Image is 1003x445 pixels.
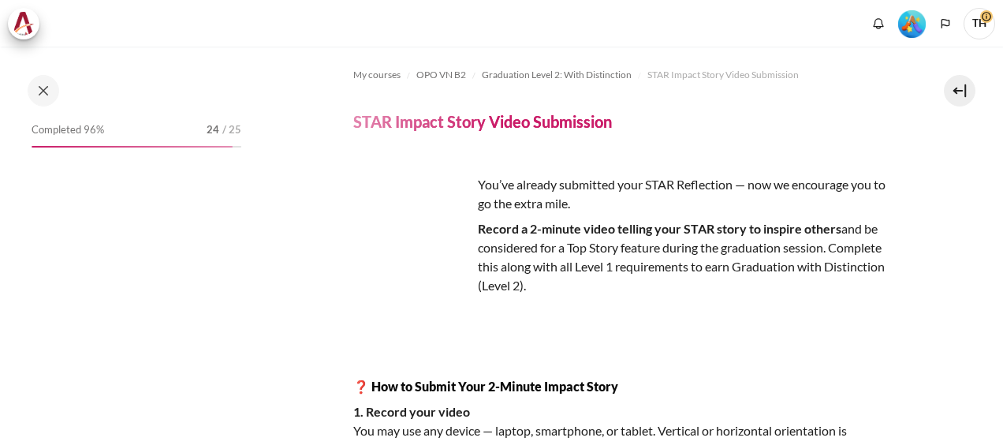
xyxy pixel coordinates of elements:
strong: 1. Record your video [353,404,470,419]
img: wsed [353,175,472,294]
div: 96% [32,146,233,148]
a: OPO VN B2 [416,65,466,84]
p: You’ve already submitted your STAR Reflection — now we encourage you to go the extra mile. [353,175,891,213]
a: Level #5 [892,9,932,38]
span: Graduation Level 2: With Distinction [482,68,632,82]
span: / 25 [222,122,241,138]
div: Level #5 [898,9,926,38]
div: Show notification window with no new notifications [867,12,890,36]
a: User menu [964,8,995,39]
a: Architeck Architeck [8,8,47,39]
span: STAR Impact Story Video Submission [647,68,799,82]
strong: Record a 2-minute video telling your STAR story to inspire others [478,221,841,236]
span: OPO VN B2 [416,68,466,82]
a: STAR Impact Story Video Submission [647,65,799,84]
img: Architeck [13,12,35,36]
span: TH [964,8,995,39]
img: Level #5 [898,10,926,38]
p: and be considered for a Top Story feature during the graduation session. Complete this along with... [353,219,891,295]
a: Graduation Level 2: With Distinction [482,65,632,84]
span: 24 [207,122,219,138]
button: Languages [934,12,957,36]
a: My courses [353,65,401,84]
span: Completed 96% [32,122,104,138]
nav: Navigation bar [353,62,891,88]
strong: ❓ How to Submit Your 2-Minute Impact Story [353,379,618,394]
span: My courses [353,68,401,82]
h4: STAR Impact Story Video Submission [353,111,612,132]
